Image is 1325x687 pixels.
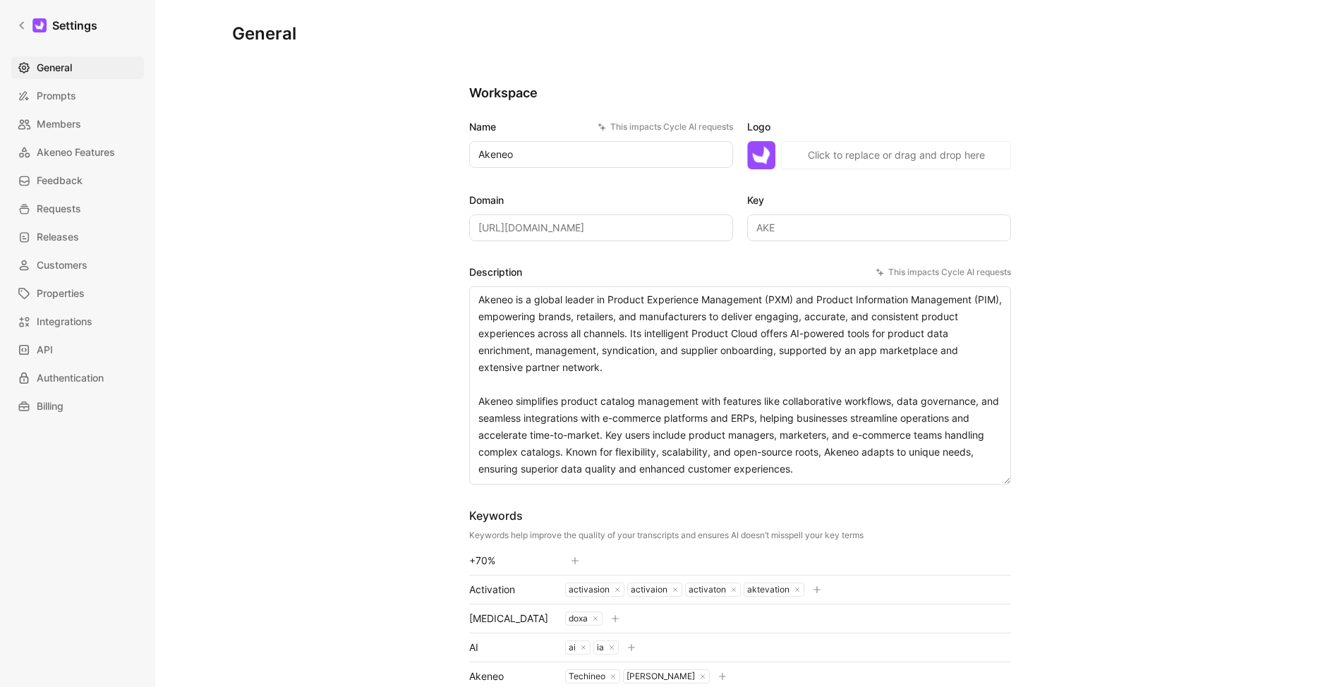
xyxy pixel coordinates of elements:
[469,552,548,569] div: +70%
[469,639,548,656] div: AI
[37,257,87,274] span: Customers
[11,85,144,107] a: Prompts
[11,226,144,248] a: Releases
[37,313,92,330] span: Integrations
[11,310,144,333] a: Integrations
[876,265,1011,279] div: This impacts Cycle AI requests
[469,214,733,241] input: Some placeholder
[37,398,63,415] span: Billing
[37,144,115,161] span: Akeneo Features
[747,192,1011,209] label: Key
[11,56,144,79] a: General
[11,367,144,389] a: Authentication
[594,642,604,653] div: ia
[686,584,726,595] div: activaton
[37,285,85,302] span: Properties
[469,264,1011,281] label: Description
[11,141,144,164] a: Akeneo Features
[747,118,1011,135] label: Logo
[11,197,144,220] a: Requests
[781,141,1011,169] button: Click to replace or drag and drop here
[744,584,789,595] div: aktevation
[11,395,144,418] a: Billing
[37,229,79,245] span: Releases
[469,668,548,685] div: Akeneo
[566,642,576,653] div: ai
[747,141,775,169] img: logo
[469,530,864,541] div: Keywords help improve the quality of your transcripts and ensures AI doesn’t misspell your key terms
[11,282,144,305] a: Properties
[469,118,733,135] label: Name
[469,507,864,524] div: Keywords
[37,87,76,104] span: Prompts
[11,11,103,39] a: Settings
[37,341,53,358] span: API
[624,671,695,682] div: [PERSON_NAME]
[469,286,1011,485] textarea: Akeneo is a global leader in Product Experience Management (PXM) and Product Information Manageme...
[37,59,72,76] span: General
[11,113,144,135] a: Members
[37,200,81,217] span: Requests
[469,192,733,209] label: Domain
[11,169,144,192] a: Feedback
[11,254,144,276] a: Customers
[52,17,97,34] h1: Settings
[566,671,605,682] div: Techineo
[232,23,296,45] h1: General
[11,339,144,361] a: API
[566,613,588,624] div: doxa
[37,116,81,133] span: Members
[37,172,83,189] span: Feedback
[469,85,1011,102] h2: Workspace
[628,584,667,595] div: activaion
[469,610,548,627] div: [MEDICAL_DATA]
[598,120,733,134] div: This impacts Cycle AI requests
[566,584,610,595] div: activasion
[469,581,548,598] div: Activation
[37,370,104,387] span: Authentication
